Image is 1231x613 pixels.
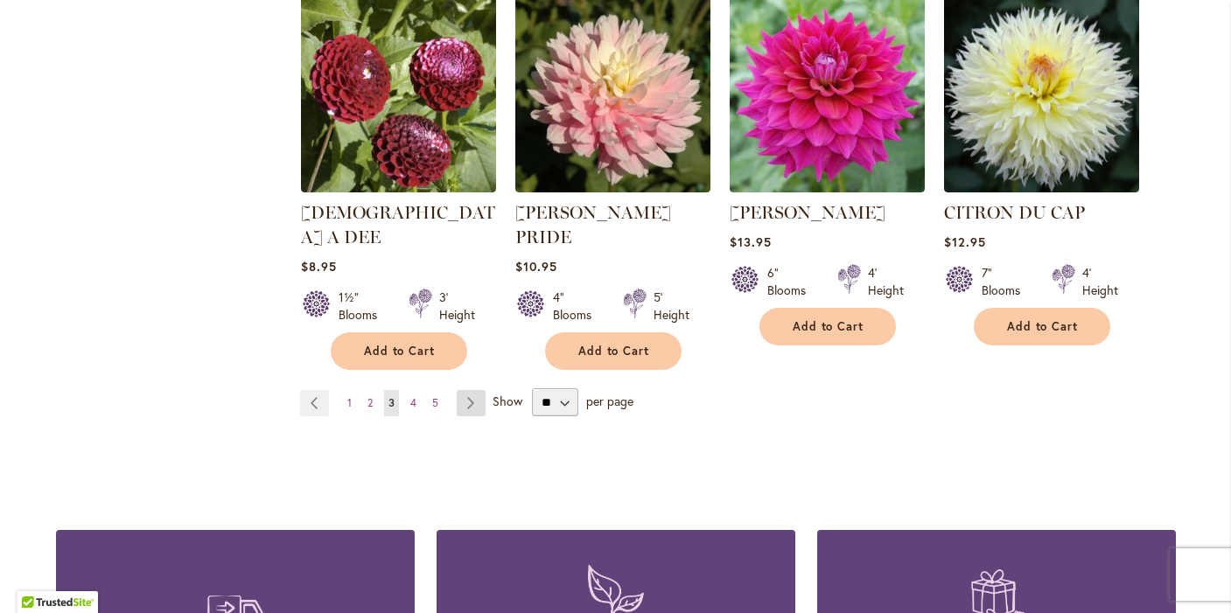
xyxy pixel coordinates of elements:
[515,179,710,196] a: CHILSON'S PRIDE
[388,396,395,409] span: 3
[301,202,495,247] a: [DEMOGRAPHIC_DATA] A DEE
[982,264,1031,299] div: 7" Blooms
[515,202,671,247] a: [PERSON_NAME] PRIDE
[367,396,373,409] span: 2
[553,289,602,324] div: 4" Blooms
[586,393,633,409] span: per page
[793,319,864,334] span: Add to Cart
[1007,319,1079,334] span: Add to Cart
[515,258,557,275] span: $10.95
[410,396,416,409] span: 4
[767,264,816,299] div: 6" Blooms
[363,390,377,416] a: 2
[428,390,443,416] a: 5
[545,332,682,370] button: Add to Cart
[944,233,986,250] span: $12.95
[339,289,388,324] div: 1½" Blooms
[654,289,689,324] div: 5' Height
[578,344,650,359] span: Add to Cart
[301,179,496,196] a: CHICK A DEE
[493,393,522,409] span: Show
[868,264,904,299] div: 4' Height
[974,308,1110,345] button: Add to Cart
[347,396,352,409] span: 1
[1082,264,1118,299] div: 4' Height
[406,390,421,416] a: 4
[364,344,436,359] span: Add to Cart
[730,179,925,196] a: CHLOE JANAE
[13,551,62,600] iframe: Launch Accessibility Center
[730,233,772,250] span: $13.95
[439,289,475,324] div: 3' Height
[301,258,337,275] span: $8.95
[759,308,896,345] button: Add to Cart
[944,202,1085,223] a: CITRON DU CAP
[944,179,1139,196] a: CITRON DU CAP
[343,390,356,416] a: 1
[331,332,467,370] button: Add to Cart
[432,396,438,409] span: 5
[730,202,885,223] a: [PERSON_NAME]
